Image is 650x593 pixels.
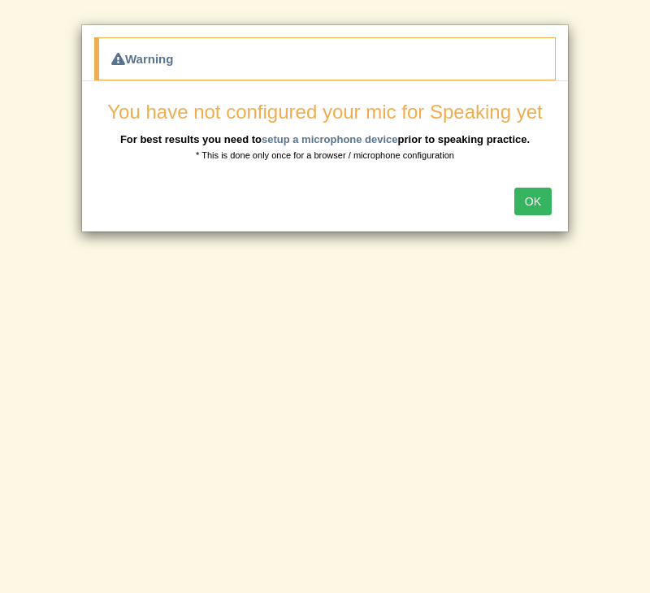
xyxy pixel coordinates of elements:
[196,150,454,160] small: * This is done only once for a browser / microphone configuration
[94,37,556,80] div: Warning
[120,133,530,145] b: For best results you need to prior to speaking practice.
[514,188,552,215] button: OK
[262,133,398,145] a: setup a microphone device
[107,101,542,123] span: You have not configured your mic for Speaking yet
